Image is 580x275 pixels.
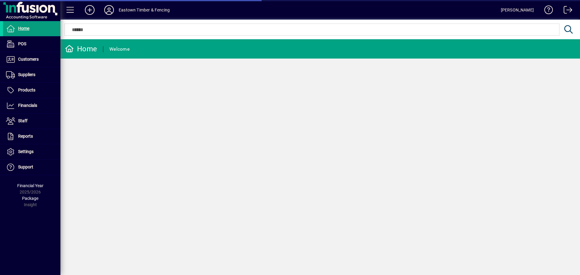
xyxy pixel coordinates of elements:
[18,57,39,62] span: Customers
[3,52,60,67] a: Customers
[22,196,38,201] span: Package
[18,72,35,77] span: Suppliers
[3,160,60,175] a: Support
[18,88,35,92] span: Products
[18,103,37,108] span: Financials
[3,129,60,144] a: Reports
[18,149,34,154] span: Settings
[540,1,553,21] a: Knowledge Base
[3,144,60,159] a: Settings
[501,5,534,15] div: [PERSON_NAME]
[99,5,119,15] button: Profile
[18,165,33,169] span: Support
[18,134,33,139] span: Reports
[559,1,572,21] a: Logout
[109,44,130,54] div: Welcome
[80,5,99,15] button: Add
[18,41,26,46] span: POS
[3,114,60,129] a: Staff
[119,5,170,15] div: Eastown Timber & Fencing
[3,98,60,113] a: Financials
[3,37,60,52] a: POS
[18,26,29,31] span: Home
[3,83,60,98] a: Products
[18,118,27,123] span: Staff
[65,44,97,54] div: Home
[3,67,60,82] a: Suppliers
[17,183,43,188] span: Financial Year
